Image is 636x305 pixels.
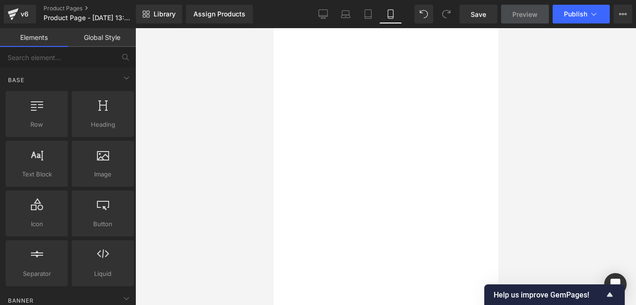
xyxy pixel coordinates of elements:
[312,5,334,23] a: Desktop
[136,5,182,23] a: New Library
[74,169,131,179] span: Image
[564,10,587,18] span: Publish
[44,5,151,12] a: Product Pages
[74,219,131,229] span: Button
[379,5,402,23] a: Mobile
[74,120,131,130] span: Heading
[414,5,433,23] button: Undo
[19,8,30,20] div: v6
[154,10,176,18] span: Library
[8,120,65,130] span: Row
[604,273,627,296] div: Open Intercom Messenger
[553,5,610,23] button: Publish
[44,14,133,22] span: Product Page - [DATE] 13:52:38
[8,169,65,179] span: Text Block
[512,9,538,19] span: Preview
[501,5,549,23] a: Preview
[4,5,36,23] a: v6
[8,219,65,229] span: Icon
[614,5,632,23] button: More
[494,289,615,300] button: Show survey - Help us improve GemPages!
[494,290,604,299] span: Help us improve GemPages!
[471,9,486,19] span: Save
[8,269,65,279] span: Separator
[357,5,379,23] a: Tablet
[74,269,131,279] span: Liquid
[193,10,245,18] div: Assign Products
[7,76,25,84] span: Base
[68,28,136,47] a: Global Style
[334,5,357,23] a: Laptop
[7,296,35,305] span: Banner
[437,5,456,23] button: Redo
